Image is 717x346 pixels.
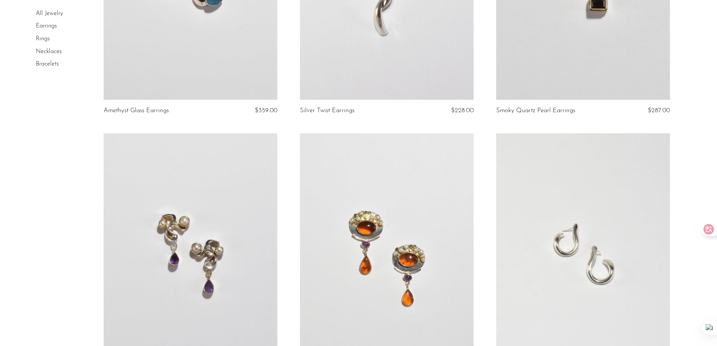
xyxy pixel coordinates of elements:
span: $359.00 [255,107,277,114]
a: Rings [36,36,50,42]
span: $228.00 [451,107,474,114]
a: Smoky Quartz Pearl Earrings [496,107,575,114]
a: Silver Twist Earrings [300,107,355,114]
a: All Jewelry [36,11,63,17]
a: Necklaces [36,49,62,55]
a: Bracelets [36,61,59,67]
a: Earrings [36,23,57,29]
span: $287.00 [648,107,670,114]
a: Amethyst Glass Earrings [104,107,169,114]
